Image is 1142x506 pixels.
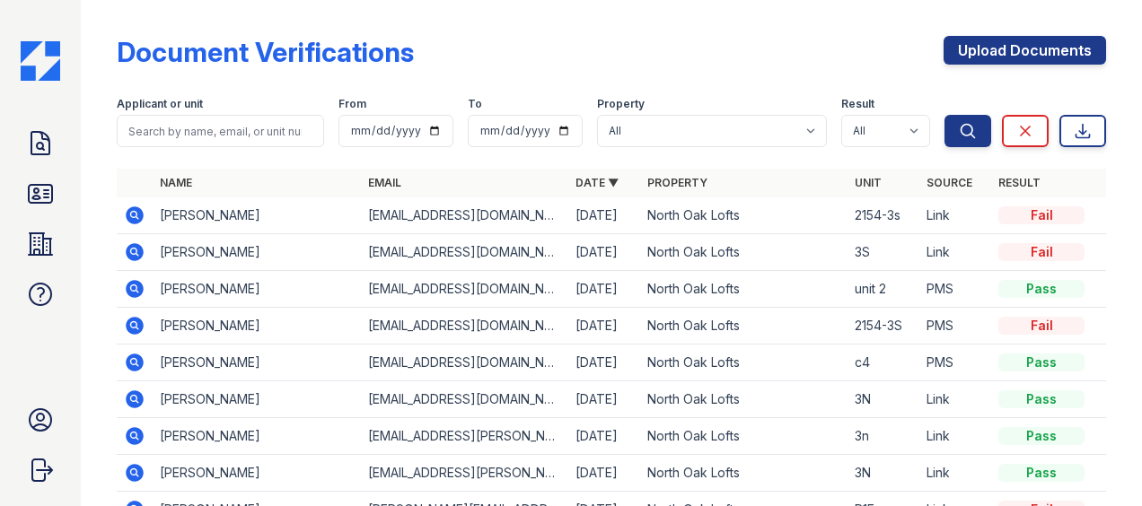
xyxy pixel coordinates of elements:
td: Link [919,381,991,418]
td: [DATE] [568,418,640,455]
label: Applicant or unit [117,97,203,111]
td: unit 2 [848,271,919,308]
a: Property [647,176,707,189]
div: Fail [998,243,1085,261]
img: CE_Icon_Blue-c292c112584629df590d857e76928e9f676e5b41ef8f769ba2f05ee15b207248.png [21,41,60,81]
div: Pass [998,353,1085,371]
td: [PERSON_NAME] [153,308,360,345]
div: Pass [998,464,1085,482]
td: 3n [848,418,919,455]
td: [DATE] [568,455,640,492]
td: Link [919,455,991,492]
a: Name [160,176,192,189]
div: Pass [998,427,1085,445]
td: North Oak Lofts [640,345,848,381]
td: [PERSON_NAME] [153,381,360,418]
a: Upload Documents [944,36,1106,65]
td: 3S [848,234,919,271]
td: [EMAIL_ADDRESS][PERSON_NAME][DOMAIN_NAME] [361,418,568,455]
div: Fail [998,317,1085,335]
td: [DATE] [568,345,640,381]
td: PMS [919,345,991,381]
td: [EMAIL_ADDRESS][PERSON_NAME][DOMAIN_NAME] [361,455,568,492]
td: 2154-3S [848,308,919,345]
td: North Oak Lofts [640,308,848,345]
td: [DATE] [568,197,640,234]
td: [DATE] [568,234,640,271]
td: [DATE] [568,381,640,418]
td: [DATE] [568,308,640,345]
td: [PERSON_NAME] [153,418,360,455]
a: Unit [855,176,882,189]
a: Email [368,176,401,189]
div: Pass [998,280,1085,298]
td: [EMAIL_ADDRESS][DOMAIN_NAME] [361,197,568,234]
td: Link [919,197,991,234]
div: Fail [998,206,1085,224]
td: North Oak Lofts [640,455,848,492]
td: [EMAIL_ADDRESS][DOMAIN_NAME] [361,271,568,308]
td: [PERSON_NAME] [153,234,360,271]
div: Pass [998,390,1085,408]
td: [EMAIL_ADDRESS][DOMAIN_NAME] [361,381,568,418]
label: Result [841,97,874,111]
td: [PERSON_NAME] [153,271,360,308]
td: [EMAIL_ADDRESS][DOMAIN_NAME] [361,345,568,381]
a: Result [998,176,1041,189]
label: Property [597,97,645,111]
td: 3N [848,455,919,492]
td: North Oak Lofts [640,418,848,455]
td: 2154-3s [848,197,919,234]
td: [EMAIL_ADDRESS][DOMAIN_NAME] [361,234,568,271]
td: [PERSON_NAME] [153,455,360,492]
td: Link [919,234,991,271]
td: 3N [848,381,919,418]
label: To [468,97,482,111]
td: Link [919,418,991,455]
td: North Oak Lofts [640,381,848,418]
a: Date ▼ [575,176,619,189]
td: [DATE] [568,271,640,308]
td: [PERSON_NAME] [153,345,360,381]
td: [EMAIL_ADDRESS][DOMAIN_NAME] [361,308,568,345]
td: North Oak Lofts [640,271,848,308]
label: From [338,97,366,111]
input: Search by name, email, or unit number [117,115,324,147]
td: PMS [919,308,991,345]
td: North Oak Lofts [640,234,848,271]
td: c4 [848,345,919,381]
div: Document Verifications [117,36,414,68]
a: Source [927,176,972,189]
td: North Oak Lofts [640,197,848,234]
td: PMS [919,271,991,308]
td: [PERSON_NAME] [153,197,360,234]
